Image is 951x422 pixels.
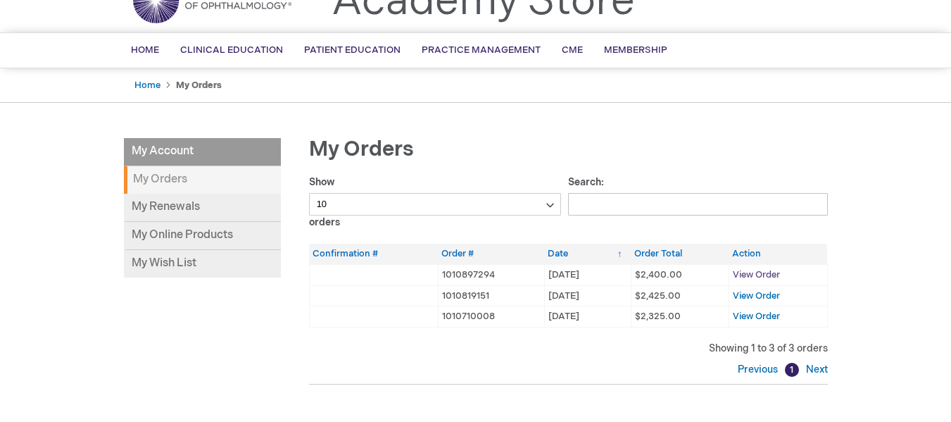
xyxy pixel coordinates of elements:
span: Clinical Education [180,44,283,56]
span: My Orders [309,137,414,162]
th: Order Total: activate to sort column ascending [631,244,729,264]
td: 1010897294 [438,264,544,285]
a: View Order [733,269,780,280]
span: CME [562,44,583,56]
td: [DATE] [544,264,631,285]
strong: My Orders [124,166,281,194]
a: My Online Products [124,222,281,250]
td: 1010819151 [438,285,544,306]
a: Home [134,80,160,91]
label: Search: [568,176,828,210]
td: 1010710008 [438,306,544,328]
th: Confirmation #: activate to sort column ascending [309,244,438,264]
th: Order #: activate to sort column ascending [438,244,544,264]
th: Action: activate to sort column ascending [729,244,827,264]
a: Previous [738,364,781,376]
span: Practice Management [422,44,541,56]
select: Showorders [309,193,562,216]
span: $2,400.00 [635,269,682,280]
label: Show orders [309,176,562,228]
td: [DATE] [544,306,631,328]
a: View Order [733,290,780,302]
span: Patient Education [304,44,401,56]
a: View Order [733,311,780,322]
div: Showing 1 to 3 of 3 orders [309,342,828,356]
td: [DATE] [544,285,631,306]
a: My Renewals [124,194,281,222]
a: 1 [785,363,799,377]
input: Search: [568,193,828,216]
a: My Wish List [124,250,281,278]
strong: My Orders [176,80,222,91]
a: Next [802,364,828,376]
th: Date: activate to sort column ascending [544,244,631,264]
span: $2,325.00 [635,311,681,322]
span: $2,425.00 [635,290,681,302]
span: Membership [604,44,667,56]
span: Home [131,44,159,56]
